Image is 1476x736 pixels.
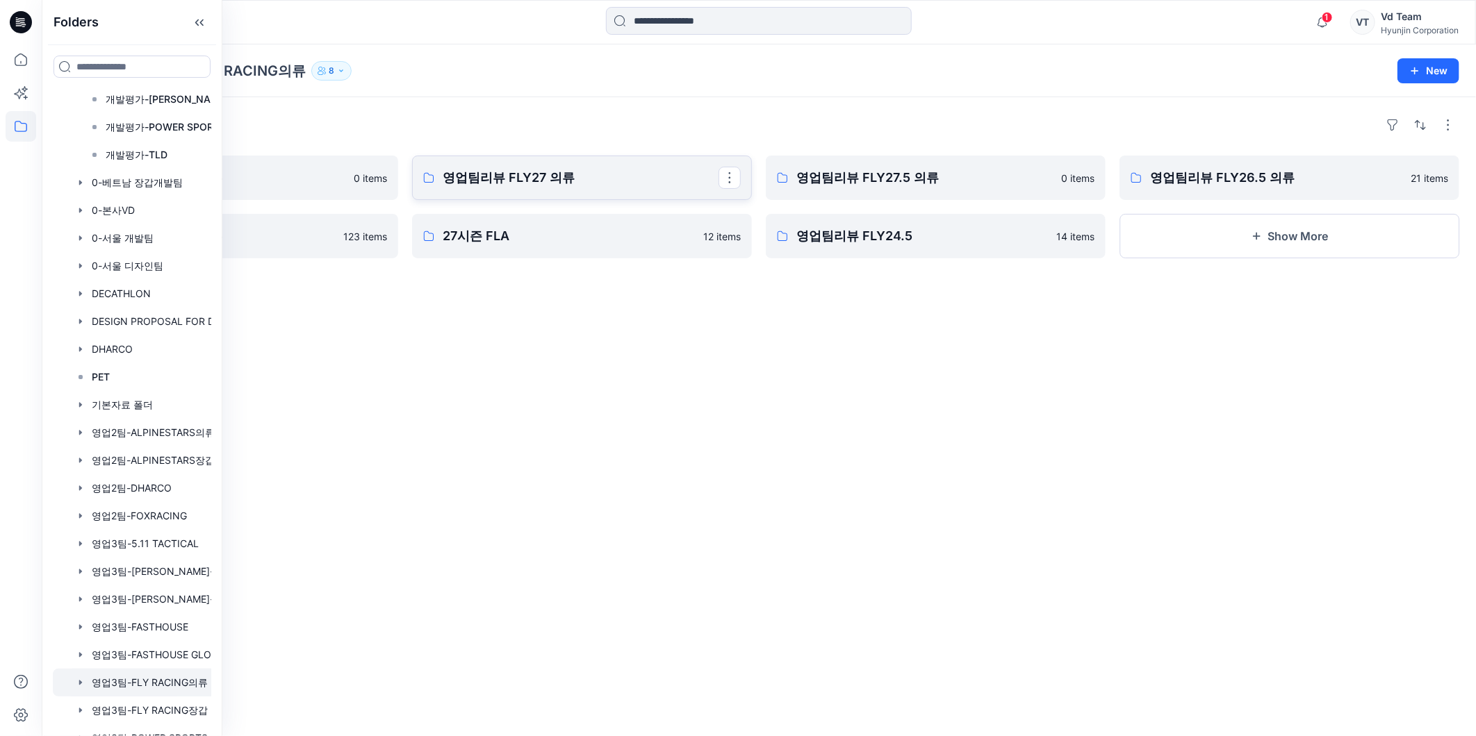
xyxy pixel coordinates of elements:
[58,214,398,258] a: 영업팀리뷰 FLY26 의류123 items
[1056,229,1094,244] p: 14 items
[766,214,1106,258] a: 영업팀리뷰 FLY24.514 items
[796,226,1048,246] p: 영업팀리뷰 FLY24.5
[1350,10,1375,35] div: VT
[1061,171,1094,185] p: 0 items
[1381,8,1459,25] div: Vd Team
[796,168,1053,187] p: 영업팀리뷰 FLY27.5 의류
[354,171,387,185] p: 0 items
[106,119,226,135] p: 개발평가-POWER SPORTS
[412,214,752,258] a: 27시즌 FLA12 items
[412,156,752,200] a: 영업팀리뷰 FLY27 의류
[106,91,229,108] p: 개발평가-[PERSON_NAME]
[443,168,719,187] p: 영업팀리뷰 FLY27 의류
[1411,171,1448,185] p: 21 items
[92,369,110,385] p: PET
[343,229,387,244] p: 123 items
[1322,12,1333,23] span: 1
[703,229,741,244] p: 12 items
[1381,25,1459,35] div: Hyunjin Corporation
[1397,58,1459,83] button: New
[766,156,1106,200] a: 영업팀리뷰 FLY27.5 의류0 items
[106,147,167,163] p: 개발평가-TLD
[1150,168,1402,187] p: 영업팀리뷰 FLY26.5 의류
[1120,214,1459,258] button: Show More
[58,156,398,200] a: 영업팀리뷰 FLY28 의류0 items
[311,61,352,81] button: 8
[329,63,334,78] p: 8
[443,226,695,246] p: 27시즌 FLA
[1120,156,1459,200] a: 영업팀리뷰 FLY26.5 의류21 items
